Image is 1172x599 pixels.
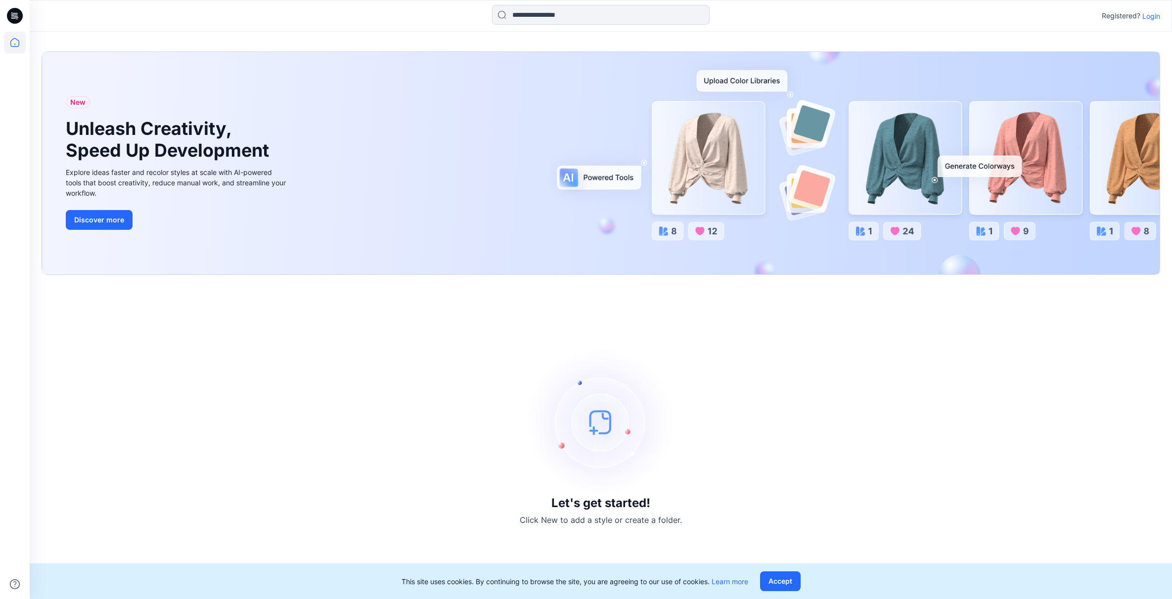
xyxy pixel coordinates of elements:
[66,210,288,230] a: Discover more
[551,496,650,510] h3: Let's get started!
[1102,10,1140,22] p: Registered?
[70,96,86,108] span: New
[527,348,675,496] img: empty-state-image.svg
[66,167,288,198] div: Explore ideas faster and recolor styles at scale with AI-powered tools that boost creativity, red...
[66,118,273,161] h1: Unleash Creativity, Speed Up Development
[760,571,801,591] button: Accept
[712,577,748,586] a: Learn more
[402,576,748,587] p: This site uses cookies. By continuing to browse the site, you are agreeing to our use of cookies.
[66,210,133,230] button: Discover more
[520,514,682,526] p: Click New to add a style or create a folder.
[1142,11,1160,21] p: Login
